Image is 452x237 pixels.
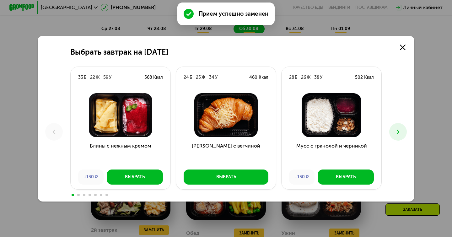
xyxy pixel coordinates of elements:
[287,93,376,137] img: Мусс с гранолой и черникой
[289,170,315,185] div: +130 ₽
[176,142,276,165] h3: [PERSON_NAME] с ветчиной
[202,74,205,81] div: Ж
[301,74,306,81] div: 26
[320,74,322,81] div: У
[84,74,86,81] div: Б
[90,74,95,81] div: 22
[355,74,374,81] div: 502 Ккал
[190,74,192,81] div: Б
[78,170,104,185] div: +130 ₽
[336,174,356,180] div: Выбрать
[318,170,374,185] button: Выбрать
[282,142,381,165] h3: Мусс с гранолой и черникой
[70,48,169,57] h2: Выбрать завтрак на [DATE]
[109,74,111,81] div: У
[125,174,145,180] div: Выбрать
[314,74,319,81] div: 38
[103,74,108,81] div: 59
[209,74,214,81] div: 34
[307,74,310,81] div: Ж
[199,10,268,18] div: Прием успешно заменен
[196,74,201,81] div: 25
[184,170,268,185] button: Выбрать
[96,74,100,81] div: Ж
[78,74,83,81] div: 33
[216,174,236,180] div: Выбрать
[215,74,218,81] div: У
[76,93,165,137] img: Блины с нежным кремом
[249,74,268,81] div: 460 Ккал
[107,170,163,185] button: Выбрать
[295,74,297,81] div: Б
[289,74,294,81] div: 28
[71,142,170,165] h3: Блины с нежным кремом
[184,9,194,19] img: Success
[184,74,189,81] div: 24
[181,93,271,137] img: Круассан с ветчиной
[144,74,163,81] div: 568 Ккал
